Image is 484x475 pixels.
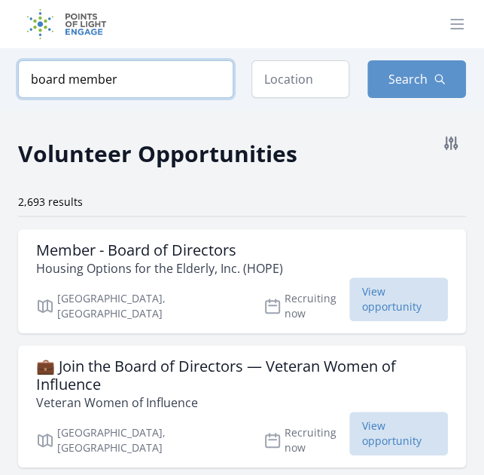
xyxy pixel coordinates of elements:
[251,60,350,98] input: Location
[36,241,283,259] h3: Member - Board of Directors
[18,229,466,333] a: Member - Board of Directors Housing Options for the Elderly, Inc. (HOPE) [GEOGRAPHIC_DATA], [GEOG...
[36,357,448,394] h3: 💼 Join the Board of Directors — Veteran Women of Influence
[349,277,448,321] span: View opportunity
[18,195,83,209] span: 2,693 results
[36,394,448,412] p: Veteran Women of Influence
[18,345,466,467] a: 💼 Join the Board of Directors — Veteran Women of Influence Veteran Women of Influence [GEOGRAPHIC...
[388,70,428,88] span: Search
[36,291,245,321] p: [GEOGRAPHIC_DATA], [GEOGRAPHIC_DATA]
[18,136,297,170] h2: Volunteer Opportunities
[349,412,448,455] span: View opportunity
[367,60,466,98] button: Search
[36,425,245,455] p: [GEOGRAPHIC_DATA], [GEOGRAPHIC_DATA]
[263,291,349,321] p: Recruiting now
[263,425,349,455] p: Recruiting now
[18,60,233,98] input: Keyword
[36,259,283,277] p: Housing Options for the Elderly, Inc. (HOPE)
